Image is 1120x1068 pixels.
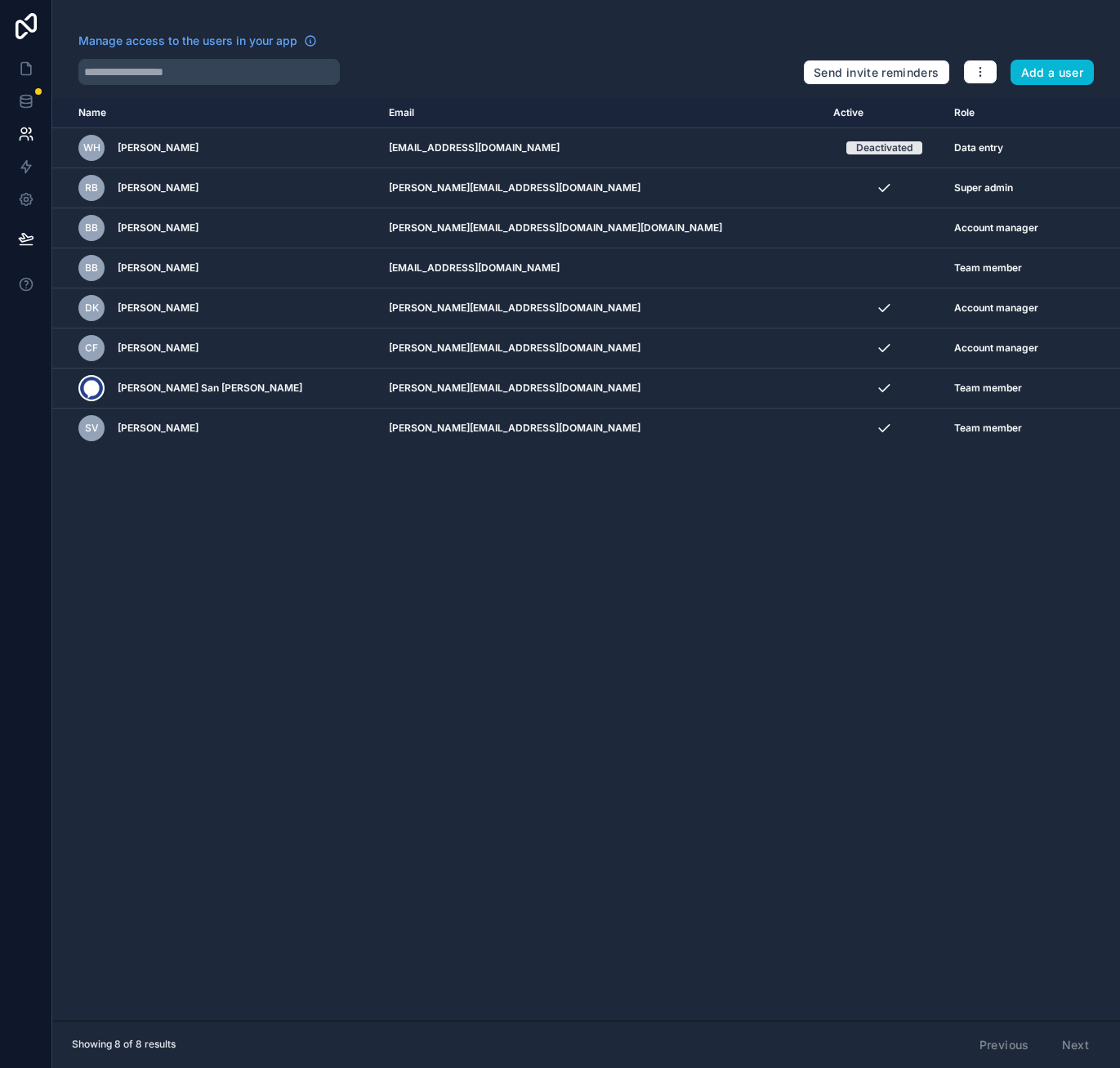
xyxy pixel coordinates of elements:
span: [PERSON_NAME] [118,181,199,194]
button: Add a user [1011,60,1095,86]
td: [PERSON_NAME][EMAIL_ADDRESS][DOMAIN_NAME] [379,409,823,449]
span: Super admin [954,181,1013,194]
span: RB [85,181,98,194]
span: Account manager [954,302,1038,315]
span: [PERSON_NAME] [118,221,199,235]
span: [PERSON_NAME] San [PERSON_NAME] [118,382,302,395]
span: Data entry [954,141,1003,154]
span: [PERSON_NAME] [118,422,199,435]
span: BB [85,261,98,275]
span: [PERSON_NAME] [118,302,199,315]
span: SV [85,422,99,435]
button: Send invite reminders [803,60,949,86]
th: Active [823,98,944,128]
td: [PERSON_NAME][EMAIL_ADDRESS][DOMAIN_NAME] [379,369,823,409]
td: [PERSON_NAME][EMAIL_ADDRESS][DOMAIN_NAME] [379,288,823,328]
div: scrollable content [52,98,1120,1021]
span: Account manager [954,342,1038,355]
td: [EMAIL_ADDRESS][DOMAIN_NAME] [379,128,823,168]
a: Manage access to the users in your app [78,33,317,49]
span: Manage access to the users in your app [78,33,297,49]
td: [PERSON_NAME][EMAIL_ADDRESS][DOMAIN_NAME] [379,168,823,208]
td: [PERSON_NAME][EMAIL_ADDRESS][DOMAIN_NAME][DOMAIN_NAME] [379,208,823,248]
span: [PERSON_NAME] [118,261,199,275]
td: [EMAIL_ADDRESS][DOMAIN_NAME] [379,248,823,288]
th: Email [379,98,823,128]
div: Deactivated [856,141,913,154]
td: [PERSON_NAME][EMAIL_ADDRESS][DOMAIN_NAME] [379,328,823,369]
span: CF [85,342,98,355]
span: Account manager [954,221,1038,235]
span: BB [85,221,98,235]
th: Role [944,98,1075,128]
span: Team member [954,261,1022,275]
th: Name [52,98,379,128]
span: Showing 8 of 8 results [72,1038,176,1051]
span: Team member [954,422,1022,435]
span: [PERSON_NAME] [118,342,199,355]
span: WH [83,141,100,154]
span: DK [85,302,99,315]
span: [PERSON_NAME] [118,141,199,154]
span: Team member [954,382,1022,395]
